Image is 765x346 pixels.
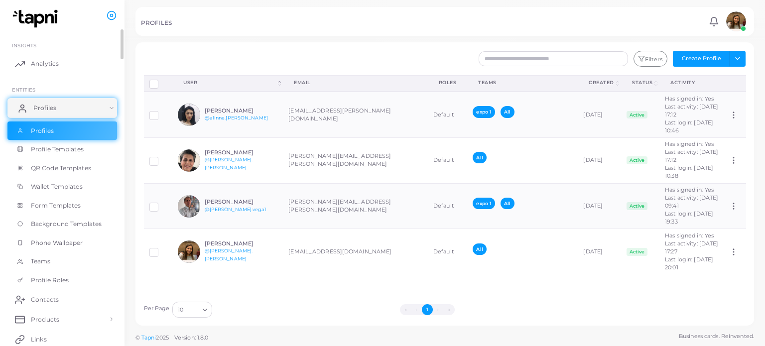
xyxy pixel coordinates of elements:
[665,148,718,163] span: Last activity: [DATE] 17:12
[665,119,713,134] span: Last login: [DATE] 10:46
[283,183,428,229] td: [PERSON_NAME][EMAIL_ADDRESS][PERSON_NAME][DOMAIN_NAME]
[632,79,652,86] div: Status
[726,11,746,31] img: avatar
[183,79,276,86] div: User
[31,145,84,154] span: Profile Templates
[156,334,168,342] span: 2025
[578,229,621,274] td: [DATE]
[501,198,514,209] span: All
[205,199,278,205] h6: [PERSON_NAME]
[205,207,266,212] a: @[PERSON_NAME].vega1
[178,240,200,263] img: avatar
[589,79,614,86] div: Created
[205,115,268,120] a: @alinne.[PERSON_NAME]
[205,248,253,261] a: @[PERSON_NAME].[PERSON_NAME]
[670,79,713,86] div: activity
[679,332,754,341] span: Business cards. Reinvented.
[665,103,718,118] span: Last activity: [DATE] 17:12
[7,252,117,271] a: Teams
[665,256,713,271] span: Last login: [DATE] 20:01
[172,302,212,318] div: Search for option
[31,220,102,229] span: Background Templates
[215,304,639,315] ul: Pagination
[578,183,621,229] td: [DATE]
[31,59,59,68] span: Analytics
[31,126,54,135] span: Profiles
[31,238,83,247] span: Phone Wallpaper
[7,140,117,159] a: Profile Templates
[178,195,200,218] img: avatar
[141,334,156,341] a: Tapni
[178,149,200,172] img: avatar
[144,305,170,313] label: Per Page
[12,42,36,48] span: INSIGHTS
[141,19,172,26] h5: PROFILES
[723,11,749,31] a: avatar
[12,87,35,93] span: ENTITIES
[283,229,428,274] td: [EMAIL_ADDRESS][DOMAIN_NAME]
[7,215,117,233] a: Background Templates
[665,232,714,239] span: Has signed in: Yes
[7,177,117,196] a: Wallet Templates
[31,182,83,191] span: Wallet Templates
[665,140,714,147] span: Has signed in: Yes
[473,106,495,117] span: expo 1
[174,334,209,341] span: Version: 1.8.0
[665,95,714,102] span: Has signed in: Yes
[627,248,647,256] span: Active
[135,334,208,342] span: ©
[178,104,200,126] img: avatar
[178,305,183,315] span: 10
[673,51,730,67] button: Create Profile
[473,152,486,163] span: All
[31,164,91,173] span: QR Code Templates
[205,149,278,156] h6: [PERSON_NAME]
[7,98,117,118] a: Profiles
[7,159,117,178] a: QR Code Templates
[7,121,117,140] a: Profiles
[7,196,117,215] a: Form Templates
[665,240,718,255] span: Last activity: [DATE] 17:27
[578,137,621,183] td: [DATE]
[428,92,468,137] td: Default
[627,111,647,119] span: Active
[501,106,514,117] span: All
[665,164,713,179] span: Last login: [DATE] 10:38
[7,54,117,74] a: Analytics
[665,210,713,225] span: Last login: [DATE] 19:33
[283,137,428,183] td: [PERSON_NAME][EMAIL_ADDRESS][PERSON_NAME][DOMAIN_NAME]
[33,104,56,113] span: Profiles
[7,289,117,309] a: Contacts
[473,243,486,255] span: All
[7,309,117,329] a: Products
[31,201,81,210] span: Form Templates
[283,92,428,137] td: [EMAIL_ADDRESS][PERSON_NAME][DOMAIN_NAME]
[31,335,47,344] span: Links
[184,304,199,315] input: Search for option
[478,79,567,86] div: Teams
[473,198,495,209] span: expo 1
[205,240,278,247] h6: [PERSON_NAME]
[665,186,714,193] span: Has signed in: Yes
[9,9,64,28] img: logo
[31,315,59,324] span: Products
[578,92,621,137] td: [DATE]
[439,79,457,86] div: Roles
[7,233,117,252] a: Phone Wallpaper
[7,271,117,290] a: Profile Roles
[294,79,417,86] div: Email
[627,202,647,210] span: Active
[428,137,468,183] td: Default
[724,75,746,92] th: Action
[634,51,667,67] button: Filters
[665,194,718,209] span: Last activity: [DATE] 09:41
[31,257,51,266] span: Teams
[31,276,69,285] span: Profile Roles
[31,295,59,304] span: Contacts
[627,156,647,164] span: Active
[144,75,173,92] th: Row-selection
[422,304,433,315] button: Go to page 1
[205,108,278,114] h6: [PERSON_NAME]
[428,229,468,274] td: Default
